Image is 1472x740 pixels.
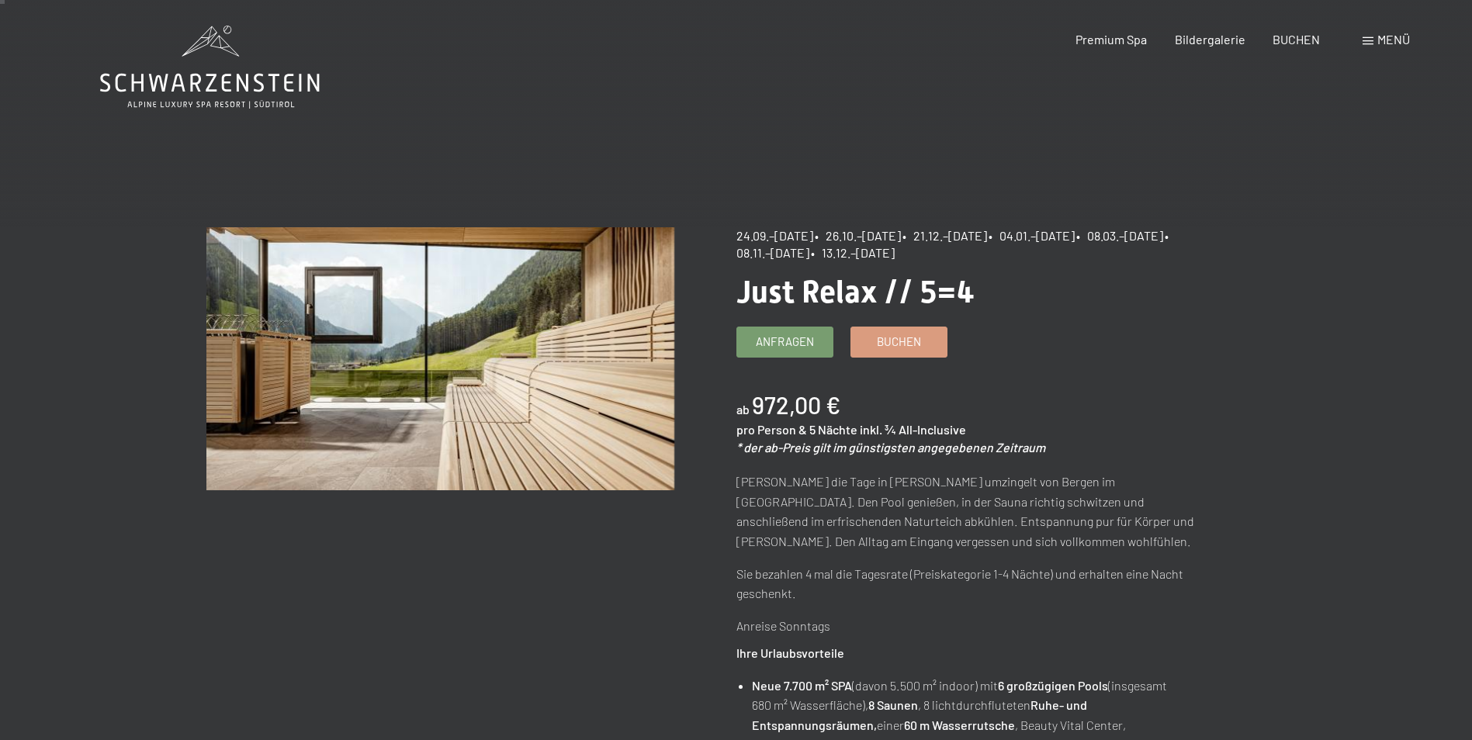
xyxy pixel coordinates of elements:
[736,440,1045,455] em: * der ab-Preis gilt im günstigsten angegebenen Zeitraum
[904,718,1015,732] strong: 60 m Wasserrutsche
[998,678,1108,693] strong: 6 großzügigen Pools
[1076,228,1163,243] span: • 08.03.–[DATE]
[1175,32,1245,47] a: Bildergalerie
[736,422,807,437] span: pro Person &
[1075,32,1147,47] a: Premium Spa
[756,334,814,350] span: Anfragen
[736,402,750,417] span: ab
[815,228,901,243] span: • 26.10.–[DATE]
[736,274,975,310] span: Just Relax // 5=4
[736,228,813,243] span: 24.09.–[DATE]
[809,422,857,437] span: 5 Nächte
[752,678,852,693] strong: Neue 7.700 m² SPA
[860,422,966,437] span: inkl. ¾ All-Inclusive
[736,564,1204,603] p: Sie bezahlen 4 mal die Tagesrate (Preiskategorie 1-4 Nächte) und erhalten eine Nacht geschenkt.
[902,228,987,243] span: • 21.12.–[DATE]
[989,228,1075,243] span: • 04.01.–[DATE]
[737,327,833,357] a: Anfragen
[877,334,921,350] span: Buchen
[851,327,947,357] a: Buchen
[752,391,840,419] b: 972,00 €
[736,645,844,660] strong: Ihre Urlaubsvorteile
[811,245,895,260] span: • 13.12.–[DATE]
[736,616,1204,636] p: Anreise Sonntags
[1273,32,1320,47] a: BUCHEN
[206,227,674,490] img: Just Relax // 5=4
[736,472,1204,551] p: [PERSON_NAME] die Tage in [PERSON_NAME] umzingelt von Bergen im [GEOGRAPHIC_DATA]. Den Pool genie...
[1377,32,1410,47] span: Menü
[868,697,918,712] strong: 8 Saunen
